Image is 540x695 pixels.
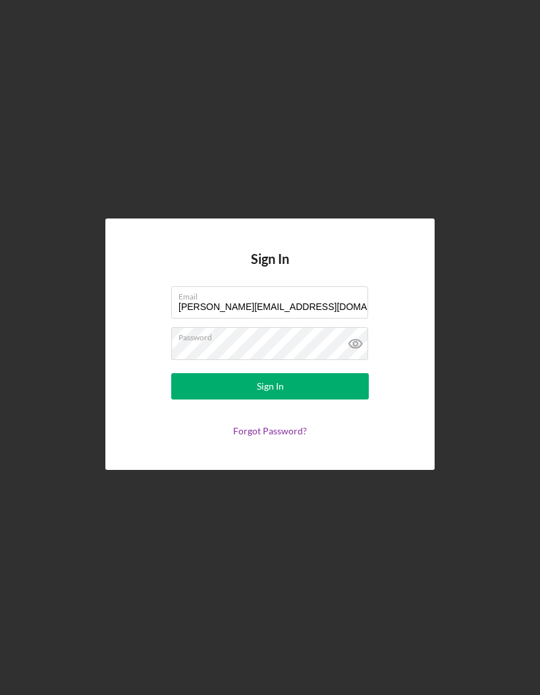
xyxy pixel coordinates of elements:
[251,251,289,286] h4: Sign In
[178,287,368,301] label: Email
[257,373,284,399] div: Sign In
[178,328,368,342] label: Password
[171,373,369,399] button: Sign In
[233,425,307,436] a: Forgot Password?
